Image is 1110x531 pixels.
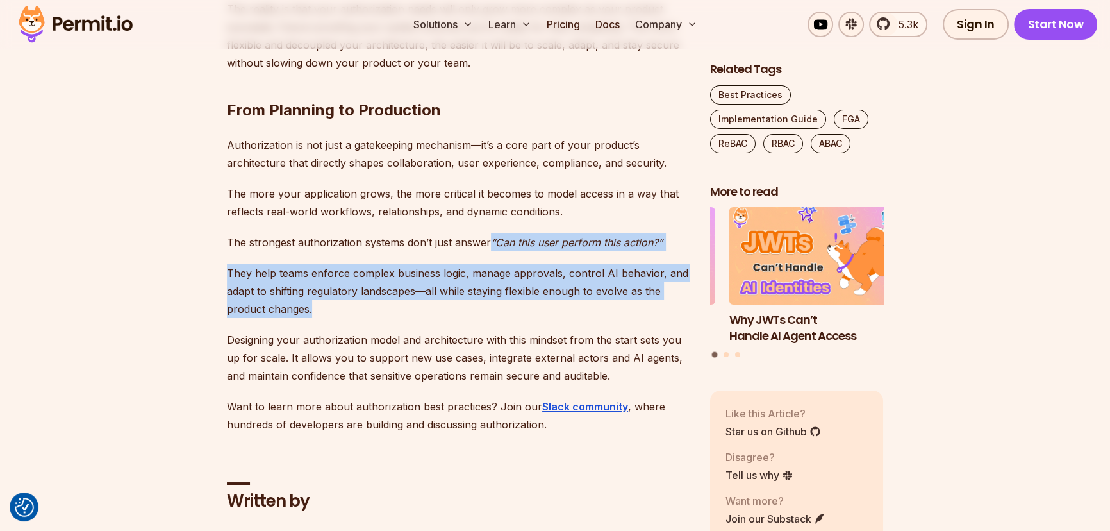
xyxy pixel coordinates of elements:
img: Revisit consent button [15,498,34,517]
p: Want to learn more about authorization best practices? Join our , where hundreds of developers ar... [227,398,690,434]
a: 5.3k [869,12,927,37]
a: ReBAC [710,134,756,153]
p: Like this Article? [725,406,821,421]
p: Want more? [725,493,825,509]
em: “Can this user perform this action?” [491,236,663,249]
h2: Written by [227,490,690,513]
a: Sign In [943,9,1009,40]
h3: Why JWTs Can’t Handle AI Agent Access [729,312,902,344]
img: Permit logo [13,3,138,46]
img: Why JWTs Can’t Handle AI Agent Access [729,208,902,305]
a: Docs [590,12,625,37]
li: 1 of 3 [729,208,902,344]
p: They help teams enforce complex business logic, manage approvals, control AI behavior, and adapt ... [227,264,690,318]
p: The more your application grows, the more critical it becomes to model access in a way that refle... [227,185,690,221]
button: Solutions [408,12,478,37]
h2: More to read [710,184,883,200]
button: Go to slide 2 [724,353,729,358]
a: Star us on Github [725,424,821,439]
a: Join our Substack [725,511,825,527]
button: Go to slide 3 [735,353,740,358]
a: Start Now [1014,9,1098,40]
p: Disagree? [725,450,793,465]
button: Learn [483,12,536,37]
div: Posts [710,208,883,360]
h2: From Planning to Production [227,49,690,121]
button: Consent Preferences [15,498,34,517]
a: RBAC [763,134,803,153]
a: Pricing [542,12,585,37]
a: ABAC [811,134,850,153]
button: Go to slide 1 [712,352,718,358]
p: Authorization is not just a gatekeeping mechanism—it’s a core part of your product’s architecture... [227,136,690,172]
a: Slack community [542,400,628,413]
a: Tell us why [725,468,793,483]
p: Designing your authorization model and architecture with this mindset from the start sets you up ... [227,331,690,385]
h2: Related Tags [710,62,883,78]
button: Company [630,12,702,37]
span: 5.3k [891,17,918,32]
a: FGA [834,110,868,129]
a: Best Practices [710,85,791,105]
a: Implementation Guide [710,110,826,129]
p: The strongest authorization systems don’t just answer [227,233,690,251]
